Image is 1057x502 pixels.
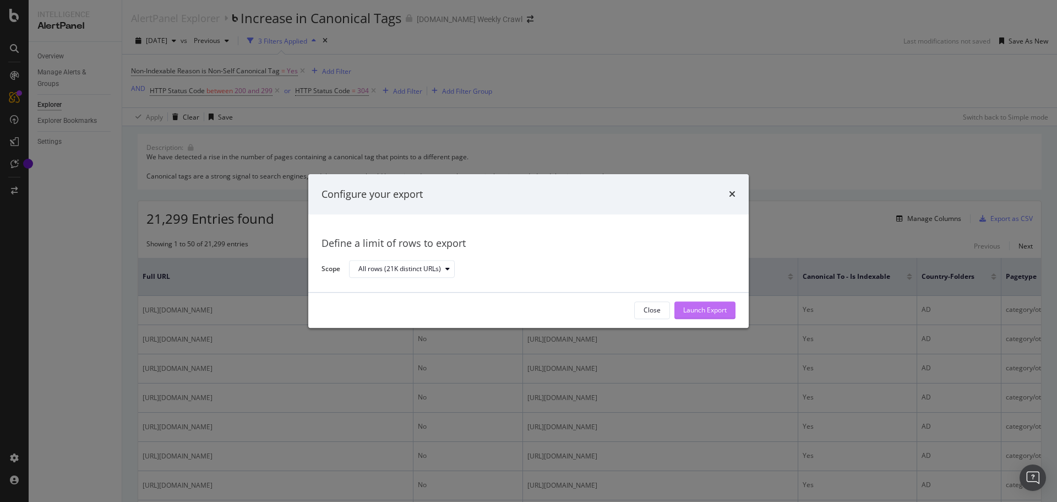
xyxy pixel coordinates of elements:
[644,306,661,315] div: Close
[322,237,735,251] div: Define a limit of rows to export
[322,187,423,202] div: Configure your export
[358,266,441,273] div: All rows (21K distinct URLs)
[674,301,735,319] button: Launch Export
[1020,465,1046,491] div: Open Intercom Messenger
[322,264,340,276] label: Scope
[729,187,735,202] div: times
[308,174,749,328] div: modal
[634,301,670,319] button: Close
[683,306,727,315] div: Launch Export
[349,261,455,278] button: All rows (21K distinct URLs)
